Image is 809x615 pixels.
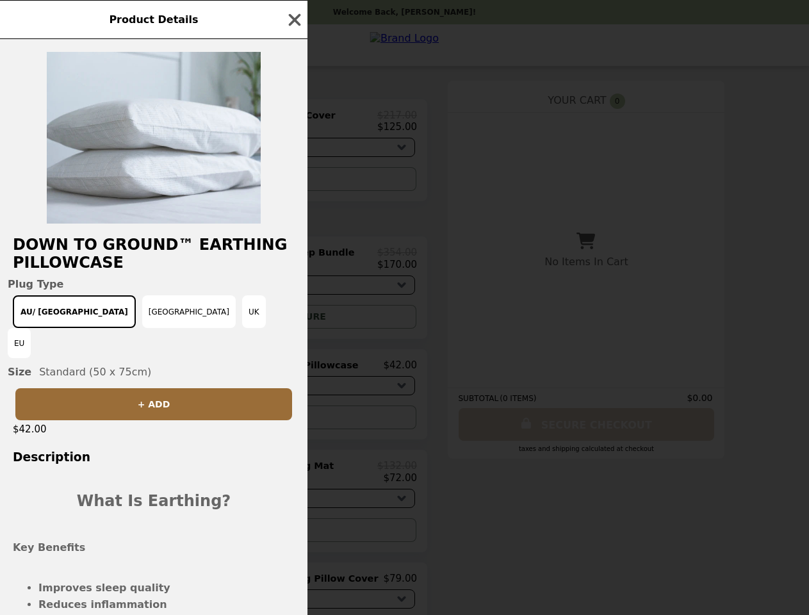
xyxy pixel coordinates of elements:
[13,539,295,556] h4: Key Benefits
[8,278,300,290] span: Plug Type
[15,388,292,420] button: + ADD
[142,295,236,328] button: [GEOGRAPHIC_DATA]
[13,489,295,513] h2: What Is Earthing?
[109,13,198,26] span: Product Details
[8,366,300,378] div: Standard (50 x 75cm)
[47,52,261,224] img: AU/ NZ / Standard (50 x 75cm)
[242,295,266,328] button: UK
[8,366,31,378] span: Size
[38,598,167,611] strong: Reduces inflammation
[13,295,136,328] button: AU/ [GEOGRAPHIC_DATA]
[38,582,170,594] strong: Improves sleep quality
[8,328,31,358] button: EU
